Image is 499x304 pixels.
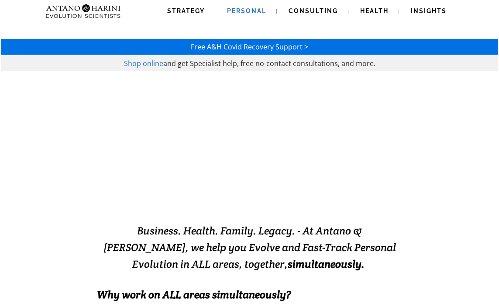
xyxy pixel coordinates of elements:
span: Business. Health. Family. Legacy. - At Antano & [PERSON_NAME], we help you Evolve and Fast-Track ... [103,224,396,271]
b: simultaneously. [288,257,365,271]
span: Consulting [289,7,338,14]
span: Strategy [167,7,205,14]
span: Health [360,7,389,14]
a: Shop online [124,59,163,68]
span: Personal [227,7,266,14]
strong: EVOLVING [145,182,237,204]
span: Why work on ALL areas simultaneously? [97,288,291,301]
strong: EXCELLENCE [237,182,354,204]
span: and get Specialist help, free no-contact consultations, and more. [163,59,375,68]
span: Insights [411,7,447,14]
a: Free A&H Covid Recovery Support > [191,42,308,52]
